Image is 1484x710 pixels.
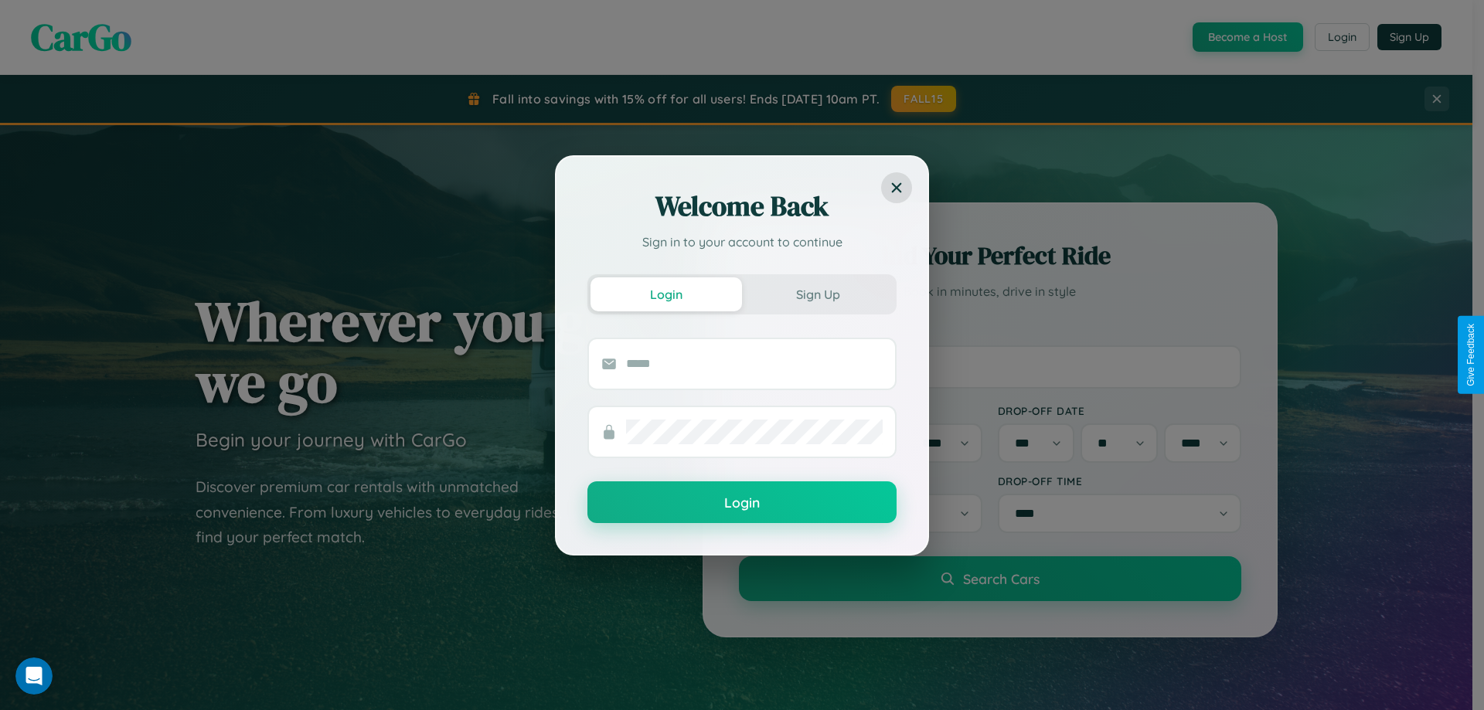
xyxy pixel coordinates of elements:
[587,188,897,225] h2: Welcome Back
[587,481,897,523] button: Login
[15,657,53,695] iframe: Intercom live chat
[742,277,893,311] button: Sign Up
[591,277,742,311] button: Login
[1465,324,1476,386] div: Give Feedback
[587,233,897,251] p: Sign in to your account to continue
